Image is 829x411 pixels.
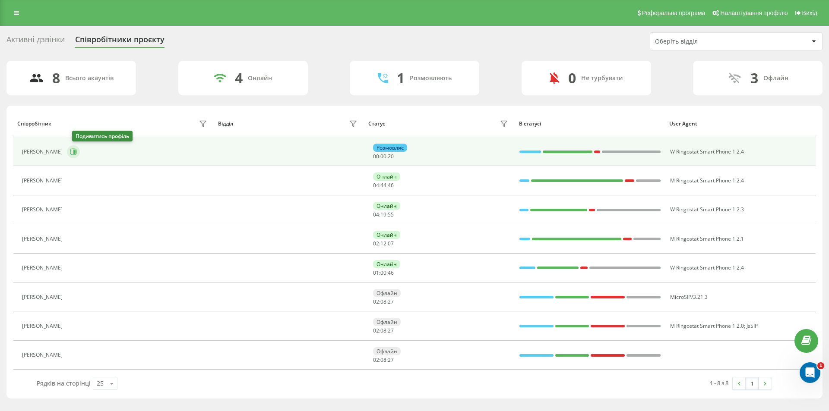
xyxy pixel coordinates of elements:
[22,265,65,271] div: [PERSON_NAME]
[6,35,65,48] div: Активні дзвінки
[388,356,394,364] span: 27
[670,177,744,184] span: M Ringostat Smart Phone 1.2.4
[670,206,744,213] span: W Ringostat Smart Phone 1.2.3
[802,9,817,16] span: Вихід
[75,35,165,48] div: Співробітники проєкту
[373,154,394,160] div: : :
[380,240,386,247] span: 12
[37,379,91,387] span: Рядків на сторінці
[397,70,405,86] div: 1
[373,241,394,247] div: : :
[373,356,379,364] span: 02
[373,173,400,181] div: Онлайн
[97,379,104,388] div: 25
[670,322,744,329] span: M Ringostat Smart Phone 1.2.0
[17,121,51,127] div: Співробітник
[373,182,379,189] span: 04
[581,75,623,82] div: Не турбувати
[388,211,394,218] span: 55
[642,9,706,16] span: Реферальна програма
[373,182,394,188] div: : :
[373,212,394,218] div: : :
[388,240,394,247] span: 07
[22,323,65,329] div: [PERSON_NAME]
[22,149,65,155] div: [PERSON_NAME]
[373,318,401,326] div: Офлайн
[373,289,401,297] div: Офлайн
[22,207,65,213] div: [PERSON_NAME]
[373,269,379,276] span: 01
[22,236,65,242] div: [PERSON_NAME]
[746,377,759,389] a: 1
[817,362,824,369] span: 1
[373,144,407,152] div: Розмовляє
[388,269,394,276] span: 46
[368,121,385,127] div: Статус
[380,298,386,305] span: 08
[670,264,744,271] span: W Ringostat Smart Phone 1.2.4
[670,148,744,155] span: W Ringostat Smart Phone 1.2.4
[670,293,708,301] span: MicroSIP/3.21.3
[669,121,812,127] div: User Agent
[519,121,661,127] div: В статусі
[655,38,758,45] div: Оберіть відділ
[710,379,728,387] div: 1 - 8 з 8
[373,240,379,247] span: 02
[218,121,233,127] div: Відділ
[72,131,133,141] div: Подивитись профіль
[373,153,379,160] span: 00
[380,327,386,334] span: 08
[373,327,379,334] span: 02
[373,211,379,218] span: 04
[568,70,576,86] div: 0
[373,270,394,276] div: : :
[235,70,243,86] div: 4
[380,211,386,218] span: 19
[388,182,394,189] span: 46
[373,260,400,268] div: Онлайн
[373,298,379,305] span: 02
[52,70,60,86] div: 8
[800,362,820,383] iframe: Intercom live chat
[373,299,394,305] div: : :
[22,352,65,358] div: [PERSON_NAME]
[373,347,401,355] div: Офлайн
[763,75,788,82] div: Офлайн
[750,70,758,86] div: 3
[747,322,758,329] span: JsSIP
[373,231,400,239] div: Онлайн
[670,235,744,242] span: M Ringostat Smart Phone 1.2.1
[388,327,394,334] span: 27
[380,153,386,160] span: 00
[248,75,272,82] div: Онлайн
[410,75,452,82] div: Розмовляють
[22,294,65,300] div: [PERSON_NAME]
[380,356,386,364] span: 08
[65,75,114,82] div: Всього акаунтів
[22,178,65,184] div: [PERSON_NAME]
[373,328,394,334] div: : :
[380,269,386,276] span: 00
[388,153,394,160] span: 20
[388,298,394,305] span: 27
[720,9,788,16] span: Налаштування профілю
[373,357,394,363] div: : :
[373,202,400,210] div: Онлайн
[380,182,386,189] span: 44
